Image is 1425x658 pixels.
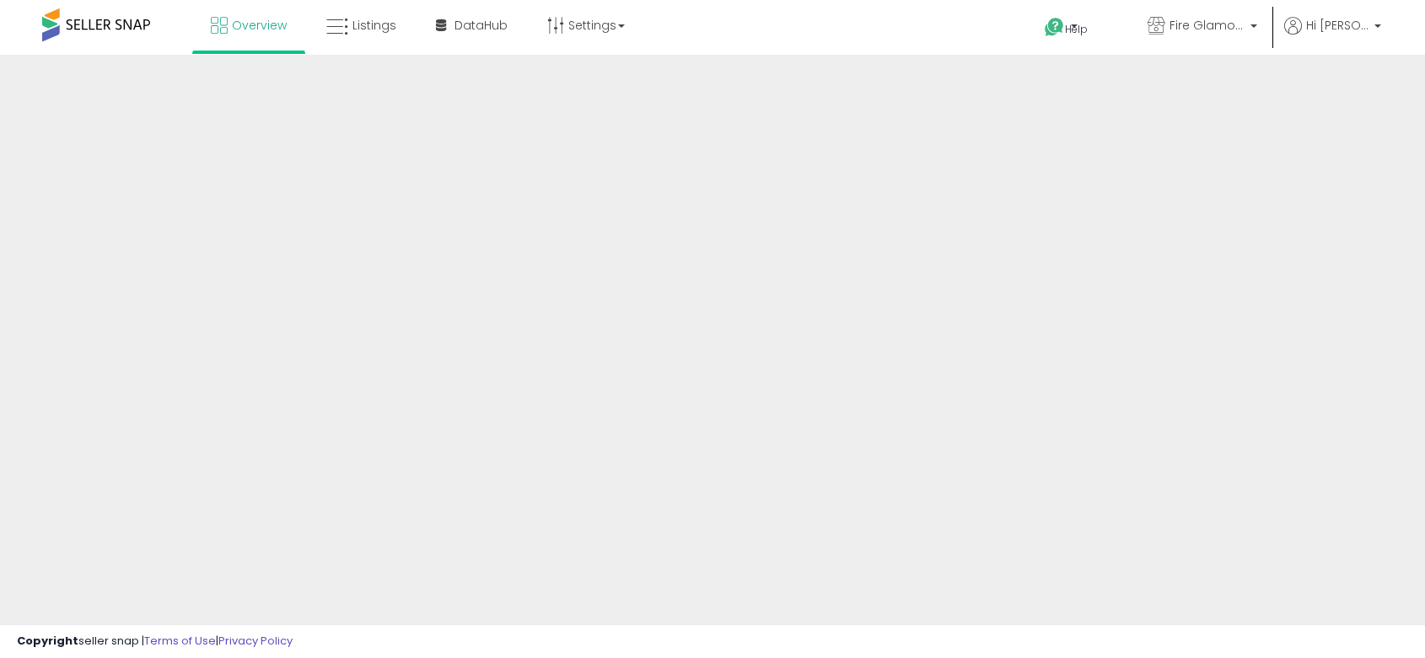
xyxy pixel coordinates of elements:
[1170,17,1245,34] span: Fire Glamour-[GEOGRAPHIC_DATA]
[17,633,78,649] strong: Copyright
[1306,17,1369,34] span: Hi [PERSON_NAME]
[218,633,293,649] a: Privacy Policy
[144,633,216,649] a: Terms of Use
[352,17,396,34] span: Listings
[1044,17,1065,38] i: Get Help
[454,17,508,34] span: DataHub
[17,634,293,650] div: seller snap | |
[232,17,287,34] span: Overview
[1065,22,1088,36] span: Help
[1031,4,1121,55] a: Help
[1284,17,1381,55] a: Hi [PERSON_NAME]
